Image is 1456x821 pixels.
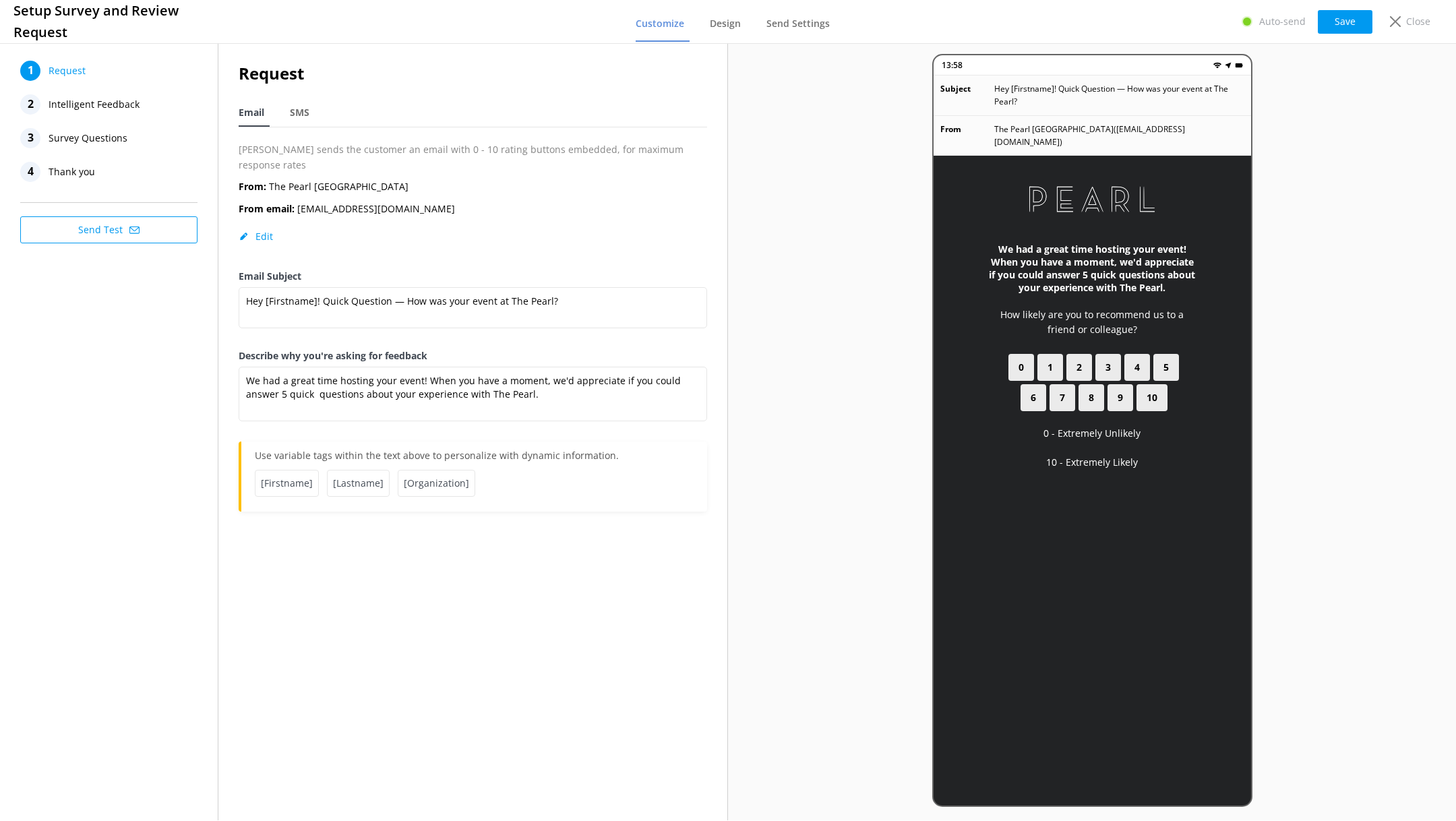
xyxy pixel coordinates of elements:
img: 636-1736983891.png [1025,183,1159,216]
p: 0 - Extremely Unlikely [1043,426,1141,441]
span: 0 [1019,360,1024,375]
p: Hey [Firstname]! Quick Question — How was your event at The Pearl? [994,82,1244,108]
span: 6 [1031,390,1036,405]
textarea: We had a great time hosting your event! When you have a moment, we'd appreciate if you could answ... [239,367,707,421]
h2: Request [239,61,707,86]
span: SMS [290,106,309,119]
span: 9 [1118,390,1123,405]
p: Auto-send [1259,14,1306,29]
span: Send Settings [766,17,830,30]
p: [EMAIL_ADDRESS][DOMAIN_NAME] [239,202,455,216]
span: Email [239,106,264,119]
span: Thank you [49,162,95,182]
p: Subject [940,82,994,108]
span: 4 [1134,360,1140,375]
span: 1 [1048,360,1053,375]
button: Save [1318,10,1372,34]
img: near-me.png [1224,61,1232,69]
textarea: Hey [Firstname]! Quick Question — How was your event at The Pearl? [239,287,707,328]
p: Use variable tags within the text above to personalize with dynamic information. [255,448,694,470]
label: Email Subject [239,269,707,284]
div: 4 [20,162,40,182]
span: [Organization] [398,470,475,497]
img: battery.png [1235,61,1243,69]
p: The Pearl [GEOGRAPHIC_DATA] [239,179,408,194]
span: Survey Questions [49,128,127,148]
span: 8 [1089,390,1094,405]
p: [PERSON_NAME] sends the customer an email with 0 - 10 rating buttons embedded, for maximum respon... [239,142,707,173]
span: Design [710,17,741,30]
label: Describe why you're asking for feedback [239,348,707,363]
span: 3 [1105,360,1111,375]
span: Intelligent Feedback [49,94,140,115]
h3: We had a great time hosting your event! When you have a moment, we'd appreciate if you could answ... [988,243,1197,294]
span: [Firstname] [255,470,319,497]
b: From: [239,180,266,193]
img: wifi.png [1213,61,1221,69]
p: 13:58 [942,59,963,71]
button: Edit [239,230,273,243]
div: 1 [20,61,40,81]
div: 2 [20,94,40,115]
div: 3 [20,128,40,148]
span: 5 [1163,360,1169,375]
span: 10 [1147,390,1157,405]
span: Customize [636,17,684,30]
b: From email: [239,202,295,215]
span: 2 [1076,360,1082,375]
p: From [940,123,994,148]
button: Send Test [20,216,198,243]
p: How likely are you to recommend us to a friend or colleague? [988,307,1197,338]
span: Request [49,61,86,81]
span: 7 [1060,390,1065,405]
p: The Pearl [GEOGRAPHIC_DATA] ( [EMAIL_ADDRESS][DOMAIN_NAME] ) [994,123,1244,148]
p: Close [1406,14,1430,29]
p: 10 - Extremely Likely [1046,455,1138,470]
span: [Lastname] [327,470,390,497]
